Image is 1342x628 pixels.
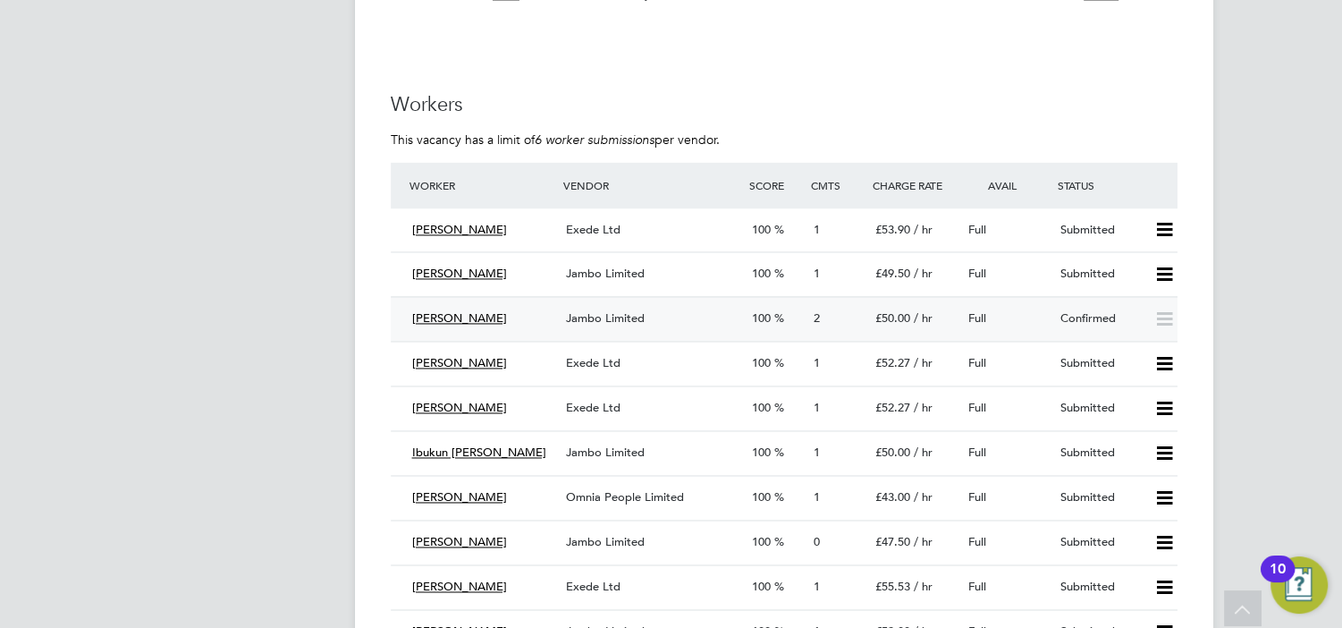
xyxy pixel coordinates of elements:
[752,310,771,326] span: 100
[914,445,933,460] span: / hr
[412,579,507,594] span: [PERSON_NAME]
[814,266,820,281] span: 1
[1053,483,1146,513] div: Submitted
[875,355,910,370] span: £52.27
[806,169,868,201] div: Cmts
[1053,438,1146,468] div: Submitted
[412,310,507,326] span: [PERSON_NAME]
[1053,394,1146,423] div: Submitted
[412,534,507,549] span: [PERSON_NAME]
[914,534,933,549] span: / hr
[914,310,933,326] span: / hr
[875,266,910,281] span: £49.50
[914,266,933,281] span: / hr
[566,579,620,594] span: Exede Ltd
[752,579,771,594] span: 100
[405,169,560,201] div: Worker
[391,132,1177,148] p: This vacancy has a limit of per vendor.
[875,579,910,594] span: £55.53
[814,534,820,549] span: 0
[566,266,645,281] span: Jambo Limited
[1053,528,1146,557] div: Submitted
[412,222,507,237] span: [PERSON_NAME]
[745,169,806,201] div: Score
[814,355,820,370] span: 1
[412,400,507,415] span: [PERSON_NAME]
[968,579,986,594] span: Full
[914,400,933,415] span: / hr
[752,534,771,549] span: 100
[968,222,986,237] span: Full
[1053,169,1177,201] div: Status
[1053,216,1146,245] div: Submitted
[968,489,986,505] span: Full
[968,355,986,370] span: Full
[566,534,645,549] span: Jambo Limited
[968,266,986,281] span: Full
[391,92,1177,118] h3: Workers
[752,489,771,505] span: 100
[814,310,820,326] span: 2
[566,445,645,460] span: Jambo Limited
[412,266,507,281] span: [PERSON_NAME]
[968,310,986,326] span: Full
[1053,304,1146,334] div: Confirmed
[535,132,654,148] em: 6 worker submissions
[875,400,910,415] span: £52.27
[814,489,820,505] span: 1
[1053,349,1146,378] div: Submitted
[814,400,820,415] span: 1
[814,445,820,460] span: 1
[814,222,820,237] span: 1
[814,579,820,594] span: 1
[752,400,771,415] span: 100
[875,310,910,326] span: £50.00
[1053,259,1146,289] div: Submitted
[914,222,933,237] span: / hr
[752,355,771,370] span: 100
[412,489,507,505] span: [PERSON_NAME]
[914,579,933,594] span: / hr
[914,355,933,370] span: / hr
[566,310,645,326] span: Jambo Limited
[752,266,771,281] span: 100
[961,169,1054,201] div: Avail
[566,400,620,415] span: Exede Ltd
[875,445,910,460] span: £50.00
[566,489,684,505] span: Omnia People Limited
[566,355,620,370] span: Exede Ltd
[566,222,620,237] span: Exede Ltd
[412,445,546,460] span: Ibukun [PERSON_NAME]
[875,489,910,505] span: £43.00
[752,222,771,237] span: 100
[968,534,986,549] span: Full
[1053,573,1146,602] div: Submitted
[875,534,910,549] span: £47.50
[875,222,910,237] span: £53.90
[968,445,986,460] span: Full
[1270,556,1328,614] button: Open Resource Center, 10 new notifications
[752,445,771,460] span: 100
[559,169,744,201] div: Vendor
[868,169,961,201] div: Charge Rate
[968,400,986,415] span: Full
[412,355,507,370] span: [PERSON_NAME]
[1270,569,1286,592] div: 10
[914,489,933,505] span: / hr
